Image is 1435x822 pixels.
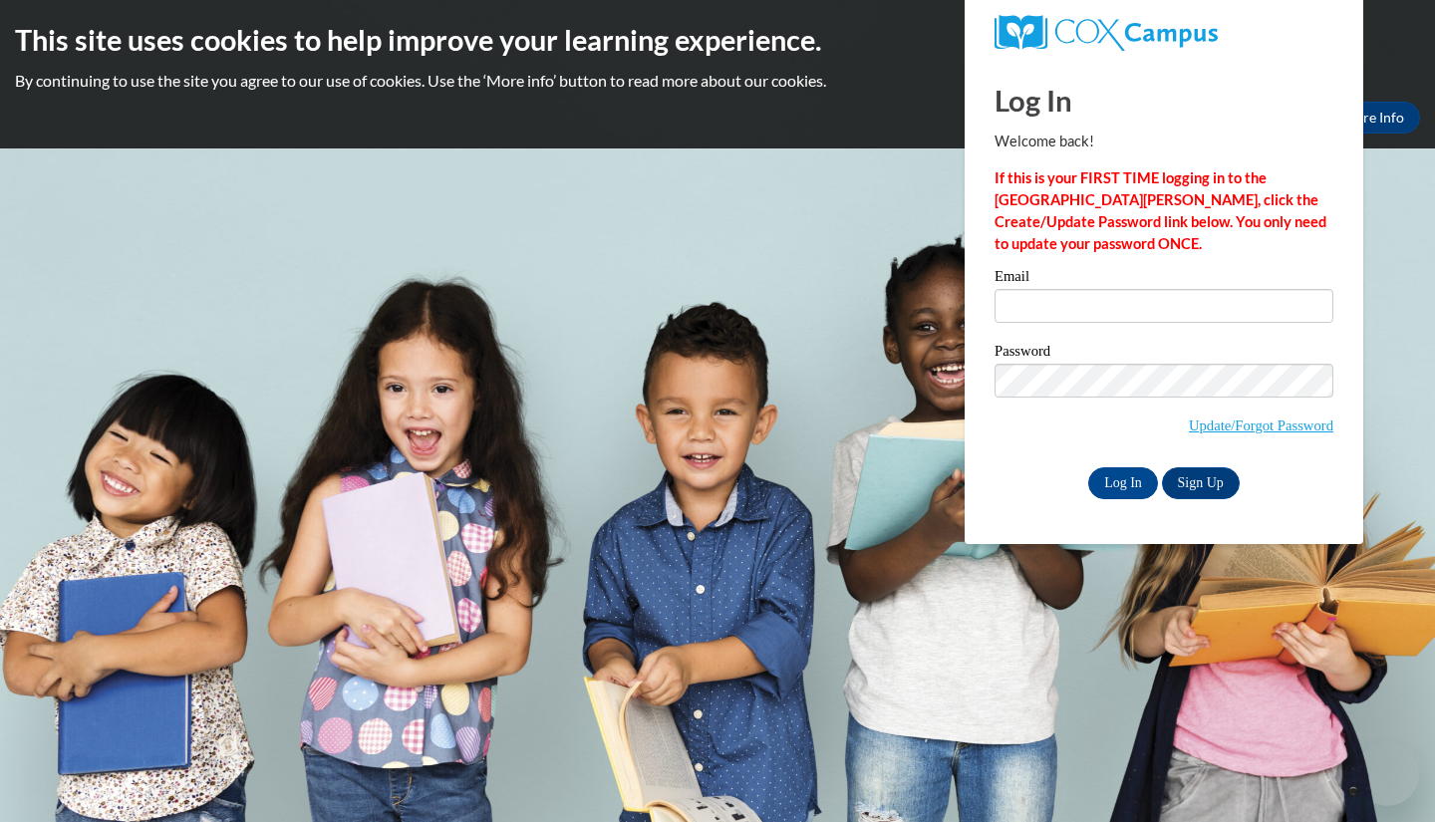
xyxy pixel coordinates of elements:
[1088,467,1158,499] input: Log In
[1355,742,1419,806] iframe: Button to launch messaging window
[995,169,1326,252] strong: If this is your FIRST TIME logging in to the [GEOGRAPHIC_DATA][PERSON_NAME], click the Create/Upd...
[995,15,1333,51] a: COX Campus
[1162,467,1240,499] a: Sign Up
[15,20,1420,60] h2: This site uses cookies to help improve your learning experience.
[995,15,1218,51] img: COX Campus
[995,80,1333,121] h1: Log In
[1326,102,1420,134] a: More Info
[995,131,1333,152] p: Welcome back!
[995,269,1333,289] label: Email
[1189,417,1333,433] a: Update/Forgot Password
[15,70,1420,92] p: By continuing to use the site you agree to our use of cookies. Use the ‘More info’ button to read...
[995,344,1333,364] label: Password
